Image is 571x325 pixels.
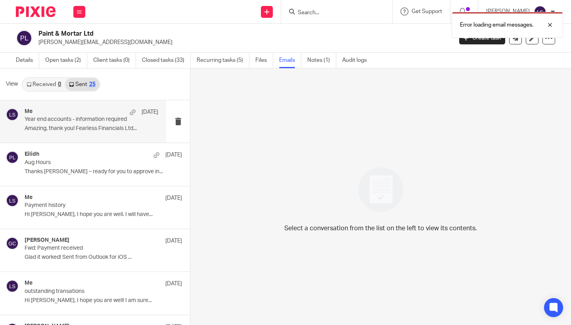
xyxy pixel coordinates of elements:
p: [DATE] [165,237,182,245]
img: svg%3E [6,237,19,250]
p: Hi [PERSON_NAME], I hope you are well. I will have... [25,211,182,218]
h4: Me [25,108,33,115]
img: svg%3E [6,194,19,207]
h2: Paint & Mortar Ltd [38,30,366,38]
span: View [6,80,18,88]
a: Recurring tasks (5) [197,53,249,68]
p: [DATE] [165,194,182,202]
p: [DATE] [142,108,158,116]
h4: Me [25,194,33,201]
h4: Eilidh [25,151,39,158]
p: Thanks [PERSON_NAME] – ready for you to approve in... [25,168,182,175]
a: Notes (1) [307,53,336,68]
p: outstanding transations [25,288,151,295]
h4: Me [25,280,33,287]
img: image [353,162,408,217]
a: Client tasks (0) [93,53,136,68]
img: svg%3E [534,6,546,18]
p: [PERSON_NAME][EMAIL_ADDRESS][DOMAIN_NAME] [38,38,447,46]
p: Error loading email messages. [460,21,533,29]
p: Year end accounts - information required [25,116,132,123]
p: Amazing, thank you! Fearless Financials Ltd... [25,125,158,132]
a: Open tasks (2) [45,53,87,68]
p: Select a conversation from the list on the left to view its contents. [284,224,477,233]
h4: [PERSON_NAME] [25,237,69,244]
p: Payment history [25,202,151,209]
p: [DATE] [165,280,182,288]
a: Received0 [23,78,65,91]
div: 0 [58,82,61,87]
p: [DATE] [165,151,182,159]
img: svg%3E [6,151,19,164]
p: Aug Hours [25,159,151,166]
a: Sent25 [65,78,99,91]
a: Emails [279,53,301,68]
a: Closed tasks (33) [142,53,191,68]
a: Audit logs [342,53,373,68]
img: svg%3E [16,30,33,46]
a: Files [255,53,273,68]
a: Create task [459,32,505,44]
img: Pixie [16,6,56,17]
div: 25 [89,82,96,87]
img: svg%3E [6,108,19,121]
p: Fwd: Payment received [25,245,151,252]
p: Glad it worked! Sent from Outlook for iOS ... [25,254,182,261]
p: Hi [PERSON_NAME], I hope you are well! I am sure... [25,297,182,304]
a: Details [16,53,39,68]
img: svg%3E [6,280,19,292]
